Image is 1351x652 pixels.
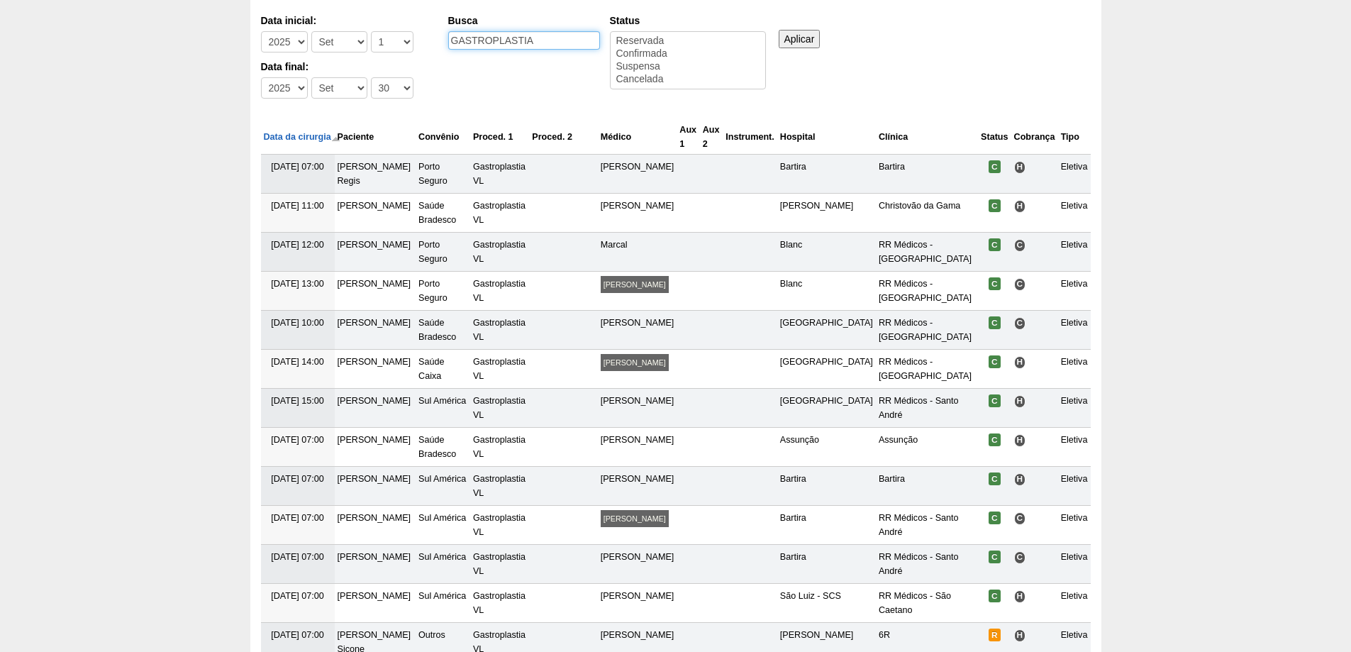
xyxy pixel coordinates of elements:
th: Médico [598,120,677,155]
td: Gastroplastia VL [470,545,529,584]
th: Paciente [335,120,416,155]
option: Reservada [615,35,761,48]
td: Sul América [416,389,470,428]
span: Confirmada [989,473,1001,485]
span: [DATE] 15:00 [271,396,324,406]
td: RR Médicos - Santo André [876,506,978,545]
td: [PERSON_NAME] [335,311,416,350]
td: [PERSON_NAME] [598,584,677,623]
label: Busca [448,13,600,28]
td: Eletiva [1058,428,1091,467]
span: [DATE] 07:00 [271,591,324,601]
td: [PERSON_NAME] [335,467,416,506]
th: Instrument. [723,120,777,155]
td: Porto Seguro [416,155,470,194]
span: [DATE] 10:00 [271,318,324,328]
option: Cancelada [615,73,761,86]
span: [DATE] 07:00 [271,474,324,484]
td: Eletiva [1058,350,1091,389]
td: RR Médicos - [GEOGRAPHIC_DATA] [876,350,978,389]
td: [PERSON_NAME] [335,428,416,467]
td: [PERSON_NAME] [335,350,416,389]
th: Proced. 1 [470,120,529,155]
td: Porto Seguro [416,272,470,311]
td: Sul América [416,545,470,584]
span: Consultório [1014,551,1026,563]
td: Saúde Bradesco [416,194,470,233]
td: [PERSON_NAME] [598,428,677,467]
span: Confirmada [989,551,1001,563]
td: Eletiva [1058,389,1091,428]
td: Blanc [777,272,876,311]
td: [PERSON_NAME] [335,389,416,428]
span: Hospital [1014,473,1026,485]
span: Consultório [1014,239,1026,251]
option: Suspensa [615,60,761,73]
span: Confirmada [989,199,1001,212]
td: Sul América [416,506,470,545]
td: [PERSON_NAME] [598,389,677,428]
td: Eletiva [1058,233,1091,272]
td: [PERSON_NAME] [335,545,416,584]
td: Bartira [777,467,876,506]
td: [GEOGRAPHIC_DATA] [777,350,876,389]
input: Aplicar [779,30,821,48]
td: Eletiva [1058,467,1091,506]
span: Reservada [989,629,1001,641]
th: Status [978,120,1011,155]
th: Aux 2 [700,120,723,155]
span: [DATE] 13:00 [271,279,324,289]
td: RR Médicos - São Caetano [876,584,978,623]
th: Convênio [416,120,470,155]
td: Eletiva [1058,311,1091,350]
td: Gastroplastia VL [470,506,529,545]
th: Hospital [777,120,876,155]
span: Confirmada [989,355,1001,368]
td: Marcal [598,233,677,272]
span: Consultório [1014,512,1026,524]
th: Cobrança [1011,120,1058,155]
td: Gastroplastia VL [470,233,529,272]
span: Confirmada [989,590,1001,602]
td: Eletiva [1058,155,1091,194]
td: Gastroplastia VL [470,389,529,428]
label: Status [610,13,766,28]
label: Data inicial: [261,13,434,28]
td: Bartira [777,155,876,194]
td: Sul América [416,467,470,506]
option: Confirmada [615,48,761,60]
span: [DATE] 07:00 [271,435,324,445]
td: Assunção [876,428,978,467]
span: [DATE] 07:00 [271,513,324,523]
span: [DATE] 07:00 [271,162,324,172]
td: Eletiva [1058,506,1091,545]
span: Hospital [1014,434,1026,446]
span: Confirmada [989,238,1001,251]
td: [PERSON_NAME] [335,194,416,233]
span: Hospital [1014,356,1026,368]
img: ordem decrescente [331,133,340,143]
td: Saúde Bradesco [416,311,470,350]
td: Christovão da Gama [876,194,978,233]
div: [PERSON_NAME] [601,276,669,293]
span: Confirmada [989,316,1001,329]
td: RR Médicos - [GEOGRAPHIC_DATA] [876,272,978,311]
a: Data da cirurgia [264,132,340,142]
td: Gastroplastia VL [470,467,529,506]
td: Gastroplastia VL [470,311,529,350]
th: Aux 1 [677,120,699,155]
th: Clínica [876,120,978,155]
td: Gastroplastia VL [470,350,529,389]
span: Confirmada [989,433,1001,446]
td: Bartira [777,545,876,584]
span: Hospital [1014,395,1026,407]
td: Saúde Caixa [416,350,470,389]
td: Porto Seguro [416,233,470,272]
td: [PERSON_NAME] [335,233,416,272]
td: Gastroplastia VL [470,155,529,194]
td: RR Médicos - Santo André [876,545,978,584]
td: Bartira [876,155,978,194]
td: RR Médicos - Santo André [876,389,978,428]
label: Data final: [261,60,434,74]
span: Confirmada [989,394,1001,407]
